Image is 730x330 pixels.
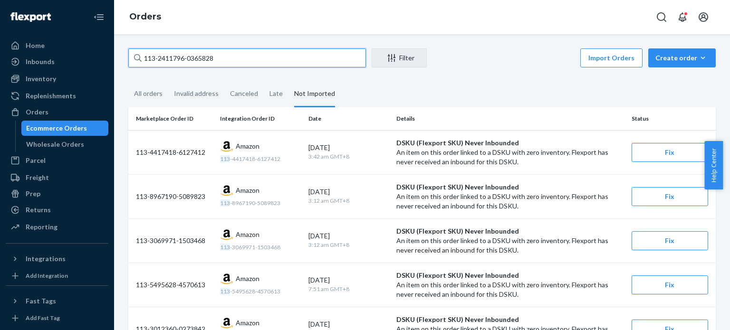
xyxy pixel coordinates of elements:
div: Canceled [230,81,258,106]
button: Filter [372,48,427,67]
div: Invalid address [174,81,219,106]
p: DSKU (Flexport SKU) Never Inbounded [396,271,624,280]
div: 113-5495628-4570613 [136,280,212,290]
div: 3:12 am GMT+8 [308,241,389,250]
th: Details [393,107,627,130]
span: Amazon [236,318,259,328]
button: Fix [632,143,708,162]
div: 3:42 am GMT+8 [308,152,389,161]
a: Replenishments [6,88,108,104]
p: An item on this order linked to a DSKU with zero inventory. Flexport has never received an inboun... [396,148,624,167]
a: Inventory [6,71,108,86]
div: Filter [372,53,426,63]
button: Close Navigation [89,8,108,27]
div: Not Imported [294,81,335,107]
button: Fix [632,187,708,206]
div: Integrations [26,254,66,264]
a: Ecommerce Orders [21,121,109,136]
th: Marketplace Order ID [128,107,216,130]
div: Inbounds [26,57,55,66]
a: Wholesale Orders [21,137,109,152]
button: Fix [632,231,708,250]
a: Orders [129,11,161,22]
div: Home [26,41,45,50]
a: Orders [6,104,108,120]
em: 113 [220,199,230,207]
a: Prep [6,186,108,201]
div: [DATE] [308,231,389,241]
button: Import Orders [580,48,643,67]
a: Home [6,38,108,53]
th: Integration Order ID [216,107,304,130]
span: Amazon [236,274,259,283]
div: Wholesale Orders [26,140,84,149]
img: Flexport logo [10,12,51,22]
button: Help Center [704,141,723,189]
div: Replenishments [26,91,76,101]
a: Add Fast Tag [6,312,108,324]
div: 7:51 am GMT+8 [308,285,389,294]
div: Inventory [26,74,56,84]
div: -8967190-5089823 [220,199,300,207]
button: Create order [648,48,716,67]
div: Add Integration [26,272,68,280]
div: Reporting [26,222,58,232]
div: Parcel [26,156,46,165]
span: Amazon [236,230,259,239]
p: DSKU (Flexport SKU) Never Inbounded [396,315,624,324]
div: 113-8967190-5089823 [136,192,212,201]
span: Amazon [236,186,259,195]
button: Fix [632,275,708,294]
div: Prep [26,189,40,198]
p: An item on this order linked to a DSKU with zero inventory. Flexport has never received an inboun... [396,280,624,299]
div: All orders [134,81,163,106]
th: Status [628,107,716,130]
a: Parcel [6,153,108,168]
th: Date [305,107,393,130]
ol: breadcrumbs [122,3,169,31]
span: Amazon [236,141,259,151]
div: Fast Tags [26,296,56,306]
button: Fast Tags [6,293,108,309]
div: Freight [26,173,49,182]
div: [DATE] [308,275,389,285]
a: Returns [6,202,108,217]
a: Freight [6,170,108,185]
div: -3069971-1503468 [220,243,300,251]
div: Ecommerce Orders [26,123,87,133]
div: -5495628-4570613 [220,287,300,295]
p: An item on this order linked to a DSKU with zero inventory. Flexport has never received an inboun... [396,236,624,255]
a: Inbounds [6,54,108,69]
div: [DATE] [308,320,389,329]
p: DSKU (Flexport SKU) Never Inbounded [396,182,624,192]
p: An item on this order linked to a DSKU with zero inventory. Flexport has never received an inboun... [396,192,624,211]
div: Late [269,81,283,106]
em: 113 [220,155,230,162]
div: Add Fast Tag [26,314,60,322]
p: DSKU (Flexport SKU) Never Inbounded [396,138,624,148]
a: Add Integration [6,270,108,282]
div: 113-4417418-6127412 [136,148,212,157]
div: Orders [26,107,48,117]
div: -4417418-6127412 [220,155,300,163]
a: Reporting [6,219,108,235]
em: 113 [220,244,230,251]
div: [DATE] [308,187,389,197]
div: Returns [26,205,51,215]
div: 113-3069971-1503468 [136,236,212,245]
em: 113 [220,288,230,295]
div: 3:12 am GMT+8 [308,197,389,206]
input: Search orders [128,48,366,67]
p: DSKU (Flexport SKU) Never Inbounded [396,226,624,236]
button: Open account menu [694,8,713,27]
button: Open Search Box [652,8,671,27]
button: Integrations [6,251,108,266]
button: Open notifications [673,8,692,27]
div: Create order [655,53,709,63]
div: [DATE] [308,143,389,152]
